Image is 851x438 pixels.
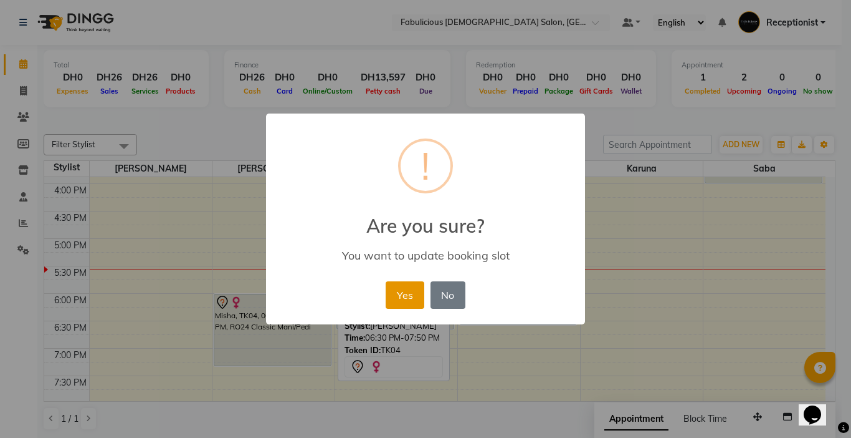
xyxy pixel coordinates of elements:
[386,281,424,309] button: Yes
[799,388,839,426] iframe: chat widget
[421,141,430,191] div: !
[430,281,465,309] button: No
[284,248,567,263] div: You want to update booking slot
[266,200,585,237] h2: Are you sure?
